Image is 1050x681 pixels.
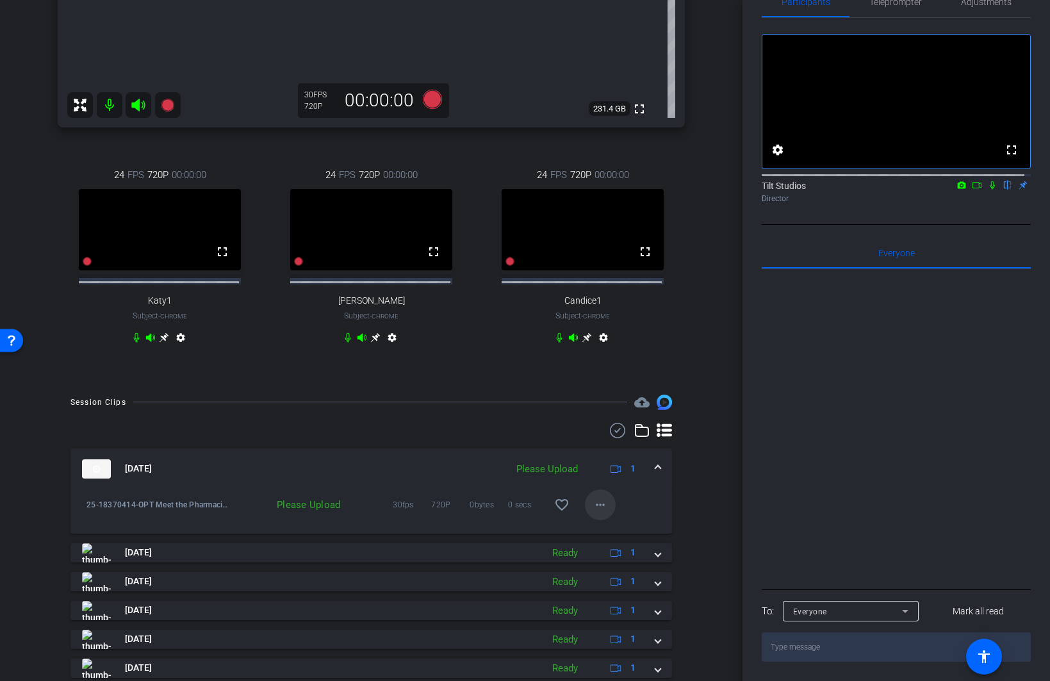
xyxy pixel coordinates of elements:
[125,661,152,675] span: [DATE]
[546,546,584,561] div: Ready
[593,497,608,513] mat-icon: more_horiz
[359,168,380,182] span: 720P
[470,498,508,511] span: 0bytes
[546,632,584,647] div: Ready
[555,310,610,322] span: Subject
[344,310,398,322] span: Subject
[634,395,650,410] span: Destinations for your clips
[86,498,231,511] span: 25-18370414-OPT Meet the Pharmacists-25-18370414-OPT Meet the Pharmacists - Capture Session 01-la...
[338,295,405,306] span: [PERSON_NAME]
[878,249,915,258] span: Everyone
[976,649,992,664] mat-icon: accessibility
[510,462,584,477] div: Please Upload
[550,168,567,182] span: FPS
[231,498,347,511] div: Please Upload
[215,244,230,259] mat-icon: fullscreen
[160,313,187,320] span: Chrome
[336,90,422,111] div: 00:00:00
[926,600,1031,623] button: Mark all read
[762,193,1031,204] div: Director
[793,607,827,616] span: Everyone
[70,543,672,562] mat-expansion-panel-header: thumb-nail[DATE]Ready1
[570,168,591,182] span: 720P
[127,168,144,182] span: FPS
[82,601,111,620] img: thumb-nail
[632,101,647,117] mat-icon: fullscreen
[70,601,672,620] mat-expansion-panel-header: thumb-nail[DATE]Ready1
[770,142,785,158] mat-icon: settings
[313,90,327,99] span: FPS
[70,630,672,649] mat-expansion-panel-header: thumb-nail[DATE]Ready1
[133,310,187,322] span: Subject
[630,462,636,475] span: 1
[147,168,168,182] span: 720P
[554,497,570,513] mat-icon: favorite_border
[125,575,152,588] span: [DATE]
[630,546,636,559] span: 1
[82,459,111,479] img: thumb-nail
[431,498,470,511] span: 720P
[339,168,356,182] span: FPS
[70,396,126,409] div: Session Clips
[1000,179,1015,190] mat-icon: flip
[595,168,629,182] span: 00:00:00
[596,332,611,348] mat-icon: settings
[125,603,152,617] span: [DATE]
[630,575,636,588] span: 1
[953,605,1004,618] span: Mark all read
[383,168,418,182] span: 00:00:00
[637,244,653,259] mat-icon: fullscreen
[384,332,400,348] mat-icon: settings
[70,448,672,489] mat-expansion-panel-header: thumb-nail[DATE]Please Upload1
[564,295,602,306] span: Candice1
[762,179,1031,204] div: Tilt Studios
[82,659,111,678] img: thumb-nail
[1004,142,1019,158] mat-icon: fullscreen
[82,543,111,562] img: thumb-nail
[583,313,610,320] span: Chrome
[125,546,152,559] span: [DATE]
[173,332,188,348] mat-icon: settings
[657,395,672,410] img: Session clips
[325,168,336,182] span: 24
[581,311,583,320] span: -
[70,659,672,678] mat-expansion-panel-header: thumb-nail[DATE]Ready1
[546,661,584,676] div: Ready
[172,168,206,182] span: 00:00:00
[546,575,584,589] div: Ready
[426,244,441,259] mat-icon: fullscreen
[148,295,172,306] span: Katy1
[370,311,372,320] span: -
[125,462,152,475] span: [DATE]
[762,604,774,619] div: To:
[70,572,672,591] mat-expansion-panel-header: thumb-nail[DATE]Ready1
[304,90,336,100] div: 30
[630,661,636,675] span: 1
[70,489,672,534] div: thumb-nail[DATE]Please Upload1
[82,630,111,649] img: thumb-nail
[589,101,630,117] span: 231.4 GB
[634,395,650,410] mat-icon: cloud_upload
[82,572,111,591] img: thumb-nail
[158,311,160,320] span: -
[372,313,398,320] span: Chrome
[546,603,584,618] div: Ready
[114,168,124,182] span: 24
[125,632,152,646] span: [DATE]
[630,632,636,646] span: 1
[508,498,546,511] span: 0 secs
[304,101,336,111] div: 720P
[537,168,547,182] span: 24
[630,603,636,617] span: 1
[393,498,431,511] span: 30fps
